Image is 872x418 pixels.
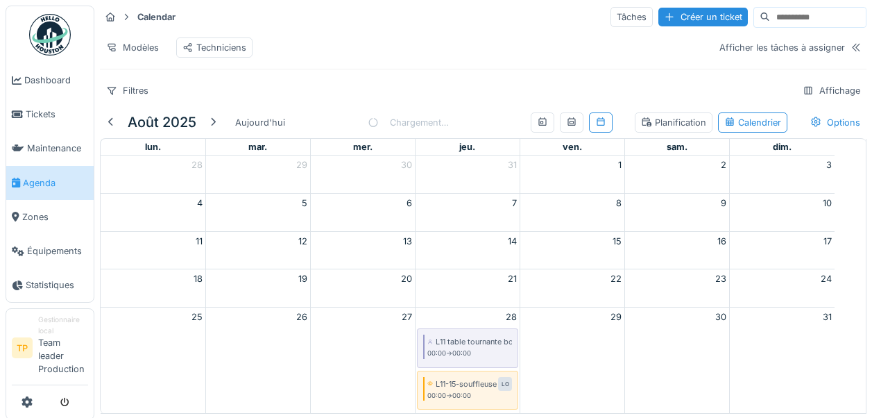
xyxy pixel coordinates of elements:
span: Tickets [26,108,88,121]
a: 3 août 2025 [823,156,835,174]
a: 28 juillet 2025 [189,156,205,174]
a: Agenda [6,166,94,200]
td: 9 août 2025 [625,193,730,231]
img: Badge_color-CXgf-gQk.svg [29,14,71,56]
td: 2 août 2025 [625,156,730,193]
a: 24 août 2025 [818,269,835,288]
a: lundi [142,139,164,155]
li: Team leader Production [38,315,88,381]
a: Zones [6,200,94,234]
a: 21 août 2025 [505,269,520,288]
div: LO [498,377,512,391]
div: Chargement… [368,107,449,138]
a: mardi [246,139,270,155]
a: TP Gestionnaire localTeam leader Production [12,315,88,385]
td: 24 août 2025 [730,269,835,308]
td: 19 août 2025 [205,269,310,308]
td: 6 août 2025 [310,193,415,231]
a: 9 août 2025 [718,194,729,212]
small: 00:00 -> 00:00 [427,349,471,358]
a: 31 août 2025 [820,308,835,326]
td: 17 août 2025 [730,231,835,269]
a: 26 août 2025 [293,308,310,326]
a: 2 août 2025 [718,156,729,174]
td: 16 août 2025 [625,231,730,269]
a: Statistiques [6,268,94,302]
a: 1 août 2025 [615,156,624,174]
a: 5 août 2025 [299,194,310,212]
a: 22 août 2025 [608,269,624,288]
div: Calendrier [724,116,781,129]
div: L11 table tournante bopack voir pour le jeux [436,336,590,347]
a: mercredi [350,139,375,155]
a: vendredi [560,139,585,155]
a: 31 juillet 2025 [505,156,520,174]
a: Maintenance [6,131,94,165]
a: 10 août 2025 [820,194,835,212]
a: 27 août 2025 [399,308,415,326]
a: 12 août 2025 [296,232,310,251]
a: 30 août 2025 [712,308,729,326]
td: 4 août 2025 [101,193,205,231]
span: Maintenance [27,142,88,155]
div: Techniciens [182,41,246,54]
td: 23 août 2025 [625,269,730,308]
span: Dashboard [24,74,88,87]
td: 10 août 2025 [730,193,835,231]
td: 11 août 2025 [101,231,205,269]
td: 1 août 2025 [520,156,625,193]
strong: Calendar [132,10,181,24]
div: Tâches [610,7,653,27]
a: 29 août 2025 [608,308,624,326]
a: Dashboard [6,63,94,97]
td: 18 août 2025 [101,269,205,308]
a: 20 août 2025 [398,269,415,288]
div: Aujourd'hui [230,113,291,132]
li: TP [12,337,33,358]
a: 13 août 2025 [400,232,415,251]
td: 28 juillet 2025 [101,156,205,193]
a: 11 août 2025 [193,232,205,251]
div: Afficher les tâches à assigner [719,41,845,54]
a: 18 août 2025 [191,269,205,288]
a: 8 août 2025 [613,194,624,212]
td: 8 août 2025 [520,193,625,231]
a: jeudi [456,139,478,155]
td: 21 août 2025 [415,269,520,308]
td: 20 août 2025 [310,269,415,308]
div: Filtres [100,81,155,101]
a: 6 août 2025 [404,194,415,212]
a: 4 août 2025 [194,194,205,212]
td: 29 juillet 2025 [205,156,310,193]
td: 12 août 2025 [205,231,310,269]
a: dimanche [770,139,794,155]
a: 23 août 2025 [712,269,729,288]
span: Équipements [27,244,88,258]
td: 22 août 2025 [520,269,625,308]
a: 28 août 2025 [503,308,520,326]
a: Équipements [6,234,94,268]
a: 15 août 2025 [610,232,624,251]
td: 14 août 2025 [415,231,520,269]
div: Modèles [100,37,165,58]
a: 7 août 2025 [509,194,520,212]
span: Statistiques [26,278,88,292]
a: 19 août 2025 [296,269,310,288]
td: 15 août 2025 [520,231,625,269]
td: 7 août 2025 [415,193,520,231]
a: samedi [664,139,690,155]
div: Planification [641,116,706,129]
a: 14 août 2025 [505,232,520,251]
td: 31 juillet 2025 [415,156,520,193]
span: Agenda [23,176,88,190]
div: Gestionnaire local [38,315,88,336]
a: 29 juillet 2025 [293,156,310,174]
td: 30 juillet 2025 [310,156,415,193]
div: L11-15-souffleuse [436,378,497,390]
a: 30 juillet 2025 [398,156,415,174]
a: Tickets [6,97,94,131]
div: Options [804,112,866,133]
div: Créer un ticket [658,8,748,26]
a: 17 août 2025 [821,232,835,251]
span: Zones [22,210,88,224]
